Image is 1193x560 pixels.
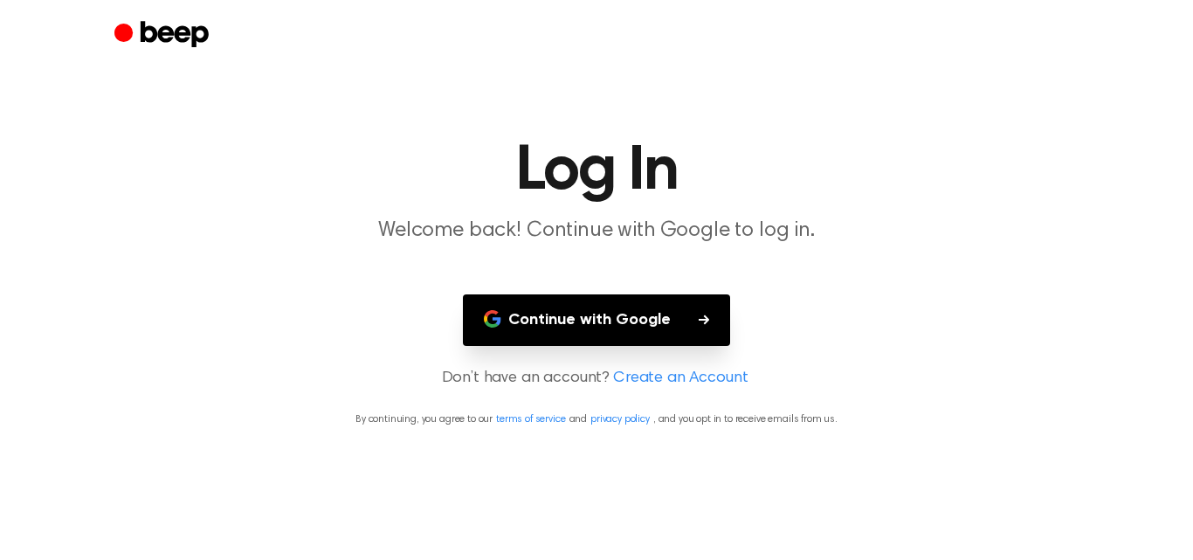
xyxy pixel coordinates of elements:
a: terms of service [496,414,565,425]
button: Continue with Google [463,294,730,346]
a: privacy policy [590,414,650,425]
a: Create an Account [613,367,748,391]
h1: Log In [149,140,1044,203]
p: Welcome back! Continue with Google to log in. [261,217,932,245]
p: Don’t have an account? [21,367,1172,391]
p: By continuing, you agree to our and , and you opt in to receive emails from us. [21,411,1172,427]
a: Beep [114,18,213,52]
